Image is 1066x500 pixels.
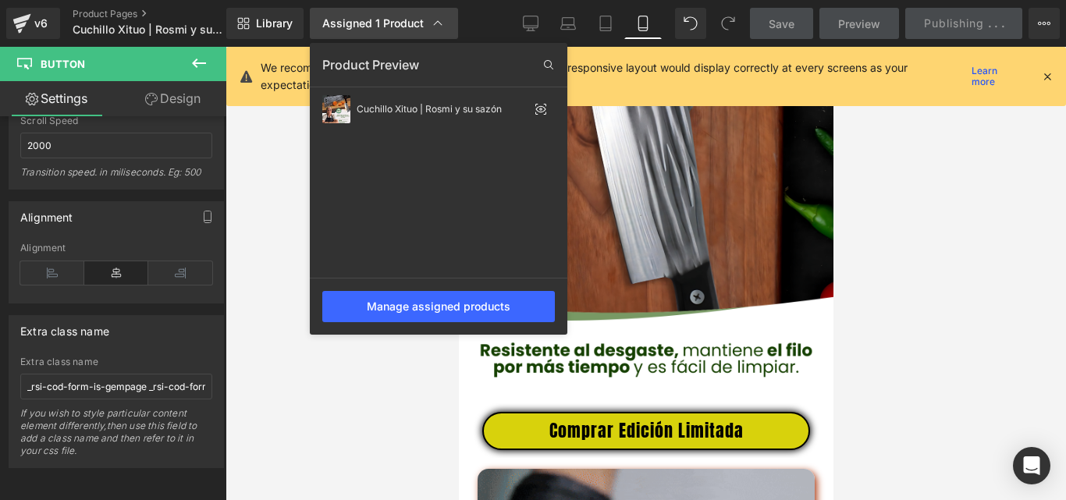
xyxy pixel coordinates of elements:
[965,67,1029,86] a: Learn more
[20,115,212,126] div: Scroll Speed
[322,291,555,322] div: Manage assigned products
[20,407,212,467] div: If you wish to style particular content element differently,then use this field to add a class na...
[549,8,587,39] a: Laptop
[1029,8,1060,39] button: More
[41,58,85,70] span: Button
[20,166,212,189] div: Transition speed. in miliseconds. Eg: 500
[116,81,229,116] a: Design
[1013,447,1050,484] div: Open Intercom Messenger
[769,16,794,32] span: Save
[23,365,351,403] a: Comprar Edición Limitada
[712,8,744,39] button: Redo
[20,316,109,338] div: Extra class name
[20,356,212,367] div: Extra class name
[675,8,706,39] button: Undo
[819,8,899,39] a: Preview
[357,104,528,115] div: Cuchillo Xituo | Rosmi y su sazón
[226,8,304,39] a: New Library
[20,243,212,254] div: Alignment
[322,16,446,31] div: Assigned 1 Product
[73,23,222,36] span: Cuchillo Xituo | Rosmi y su sazón
[6,8,60,39] a: v6
[587,8,624,39] a: Tablet
[20,202,73,224] div: Alignment
[91,374,285,394] span: Comprar Edición Limitada
[261,59,965,94] p: We recommend you to design in Desktop first to ensure the responsive layout would display correct...
[310,52,567,77] div: Product Preview
[73,8,252,20] a: Product Pages
[512,8,549,39] a: Desktop
[838,16,880,32] span: Preview
[624,8,662,39] a: Mobile
[256,16,293,30] span: Library
[31,13,51,34] div: v6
